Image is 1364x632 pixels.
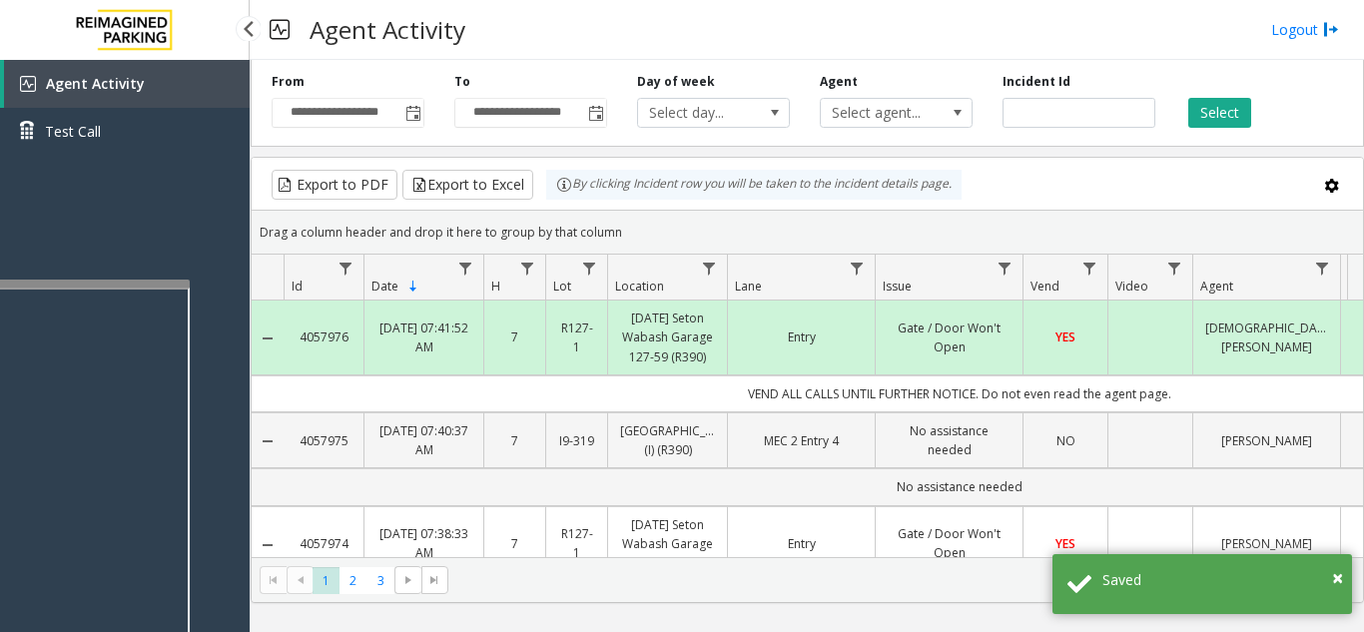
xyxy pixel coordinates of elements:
[888,524,1011,562] a: Gate / Door Won't Open
[546,170,962,200] div: By clicking Incident row you will be taken to the incident details page.
[421,566,448,594] span: Go to the last page
[1271,19,1339,40] a: Logout
[252,330,284,346] a: Collapse Details
[292,278,303,295] span: Id
[45,121,101,142] span: Test Call
[584,99,606,127] span: Toggle popup
[333,255,359,282] a: Id Filter Menu
[1115,278,1148,295] span: Video
[1188,98,1251,128] button: Select
[735,278,762,295] span: Lane
[740,431,863,450] a: MEC 2 Entry 4
[820,73,858,91] label: Agent
[426,572,442,588] span: Go to the last page
[252,215,1363,250] div: Drag a column header and drop it here to group by that column
[1035,431,1095,450] a: NO
[452,255,479,282] a: Date Filter Menu
[1055,535,1075,552] span: YES
[558,318,595,356] a: R127-1
[1056,432,1075,449] span: NO
[296,534,351,553] a: 4057974
[1205,534,1328,553] a: [PERSON_NAME]
[272,73,305,91] label: From
[1200,278,1233,295] span: Agent
[46,74,145,93] span: Agent Activity
[1332,563,1343,593] button: Close
[1205,318,1328,356] a: [DEMOGRAPHIC_DATA][PERSON_NAME]
[371,278,398,295] span: Date
[1323,19,1339,40] img: logout
[376,524,471,562] a: [DATE] 07:38:33 AM
[270,5,290,54] img: pageIcon
[576,255,603,282] a: Lot Filter Menu
[491,278,500,295] span: H
[844,255,871,282] a: Lane Filter Menu
[296,431,351,450] a: 4057975
[367,567,394,594] span: Page 3
[1076,255,1103,282] a: Vend Filter Menu
[740,534,863,553] a: Entry
[1205,431,1328,450] a: [PERSON_NAME]
[300,5,475,54] h3: Agent Activity
[740,327,863,346] a: Entry
[313,567,340,594] span: Page 1
[252,537,284,553] a: Collapse Details
[514,255,541,282] a: H Filter Menu
[888,318,1011,356] a: Gate / Door Won't Open
[394,566,421,594] span: Go to the next page
[272,170,397,200] button: Export to PDF
[553,278,571,295] span: Lot
[620,515,715,573] a: [DATE] Seton Wabash Garage 127-59 (R390)
[1332,564,1343,591] span: ×
[376,318,471,356] a: [DATE] 07:41:52 AM
[615,278,664,295] span: Location
[252,433,284,449] a: Collapse Details
[1003,73,1070,91] label: Incident Id
[1309,255,1336,282] a: Agent Filter Menu
[992,255,1019,282] a: Issue Filter Menu
[496,534,533,553] a: 7
[460,572,1343,589] kendo-pager-info: 1 - 30 of 65 items
[620,421,715,459] a: [GEOGRAPHIC_DATA] (I) (R390)
[637,73,715,91] label: Day of week
[883,278,912,295] span: Issue
[252,255,1363,557] div: Data table
[696,255,723,282] a: Location Filter Menu
[558,431,595,450] a: I9-319
[401,99,423,127] span: Toggle popup
[1161,255,1188,282] a: Video Filter Menu
[296,327,351,346] a: 4057976
[638,99,759,127] span: Select day...
[402,170,533,200] button: Export to Excel
[4,60,250,108] a: Agent Activity
[1035,534,1095,553] a: YES
[400,572,416,588] span: Go to the next page
[20,76,36,92] img: 'icon'
[1030,278,1059,295] span: Vend
[1102,569,1337,590] div: Saved
[496,327,533,346] a: 7
[496,431,533,450] a: 7
[405,279,421,295] span: Sortable
[340,567,366,594] span: Page 2
[821,99,942,127] span: Select agent...
[556,177,572,193] img: infoIcon.svg
[620,309,715,366] a: [DATE] Seton Wabash Garage 127-59 (R390)
[1055,328,1075,345] span: YES
[558,524,595,562] a: R127-1
[454,73,470,91] label: To
[888,421,1011,459] a: No assistance needed
[376,421,471,459] a: [DATE] 07:40:37 AM
[1035,327,1095,346] a: YES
